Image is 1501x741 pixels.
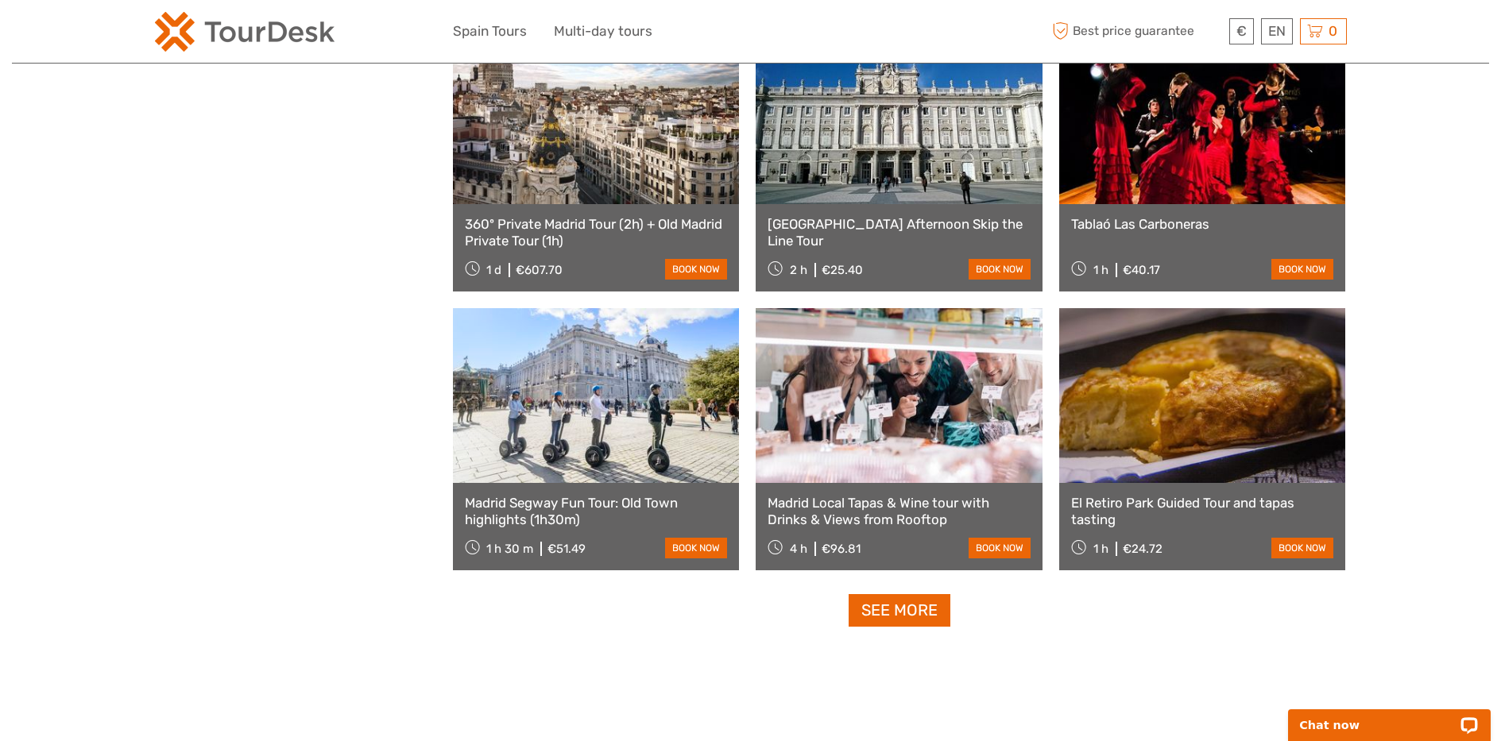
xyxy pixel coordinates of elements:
a: book now [1271,259,1333,280]
a: book now [1271,538,1333,558]
span: Best price guarantee [1049,18,1225,44]
a: [GEOGRAPHIC_DATA] Afternoon Skip the Line Tour [768,216,1031,249]
a: book now [665,538,727,558]
div: €96.81 [822,542,861,556]
span: 1 d [486,263,501,277]
span: 0 [1326,23,1340,39]
div: €51.49 [547,542,586,556]
span: € [1236,23,1247,39]
a: book now [665,259,727,280]
a: Multi-day tours [554,20,652,43]
a: El Retiro Park Guided Tour and tapas tasting [1071,495,1334,527]
span: 1 h 30 m [486,542,533,556]
a: Madrid Local Tapas & Wine tour with Drinks & Views from Rooftop [768,495,1031,527]
a: 360º Private Madrid Tour (2h) + Old Madrid Private Tour (1h) [465,216,728,249]
div: €40.17 [1123,263,1160,277]
div: €25.40 [822,263,863,277]
a: Madrid Segway Fun Tour: Old Town highlights (1h30m) [465,495,728,527]
div: €24.72 [1123,542,1163,556]
span: 2 h [790,263,807,277]
iframe: LiveChat chat widget [1278,691,1501,741]
span: 1 h [1093,542,1108,556]
a: Tablaó Las Carboneras [1071,216,1334,232]
div: €607.70 [516,263,563,277]
a: Spain Tours [453,20,527,43]
span: 1 h [1093,263,1108,277]
span: 4 h [790,542,807,556]
a: book now [969,538,1031,558]
a: book now [969,259,1031,280]
a: See more [849,594,950,627]
img: 2254-3441b4b5-4e5f-4d00-b396-31f1d84a6ebf_logo_small.png [155,12,335,52]
div: EN [1261,18,1293,44]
